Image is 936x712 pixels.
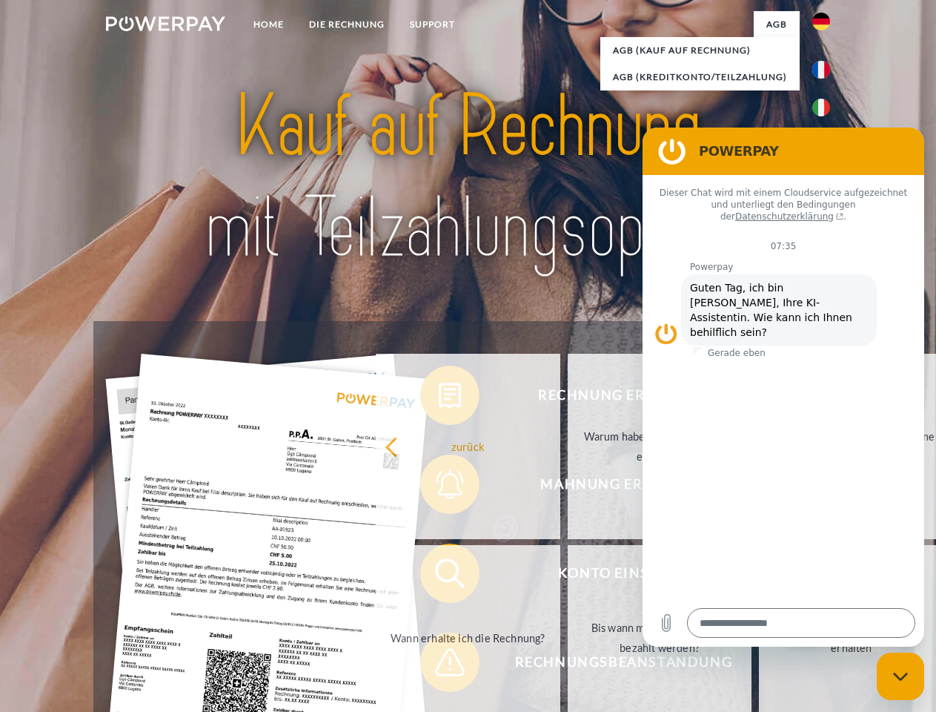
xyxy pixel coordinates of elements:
div: Wann erhalte ich die Rechnung? [385,627,551,647]
img: fr [812,61,830,79]
a: DIE RECHNUNG [296,11,397,38]
img: title-powerpay_de.svg [142,71,794,284]
div: Bis wann muss die Rechnung bezahlt werden? [577,618,743,658]
a: AGB (Kauf auf Rechnung) [600,37,800,64]
div: Warum habe ich eine Rechnung erhalten? [577,426,743,467]
iframe: Messaging-Fenster [643,128,924,647]
a: agb [754,11,800,38]
a: AGB (Kreditkonto/Teilzahlung) [600,64,800,90]
iframe: Schaltfläche zum Öffnen des Messaging-Fensters; Konversation läuft [877,653,924,700]
div: zurück [385,436,551,456]
a: Home [241,11,296,38]
a: SUPPORT [397,11,468,38]
img: it [812,99,830,116]
img: logo-powerpay-white.svg [106,16,225,31]
img: de [812,13,830,30]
